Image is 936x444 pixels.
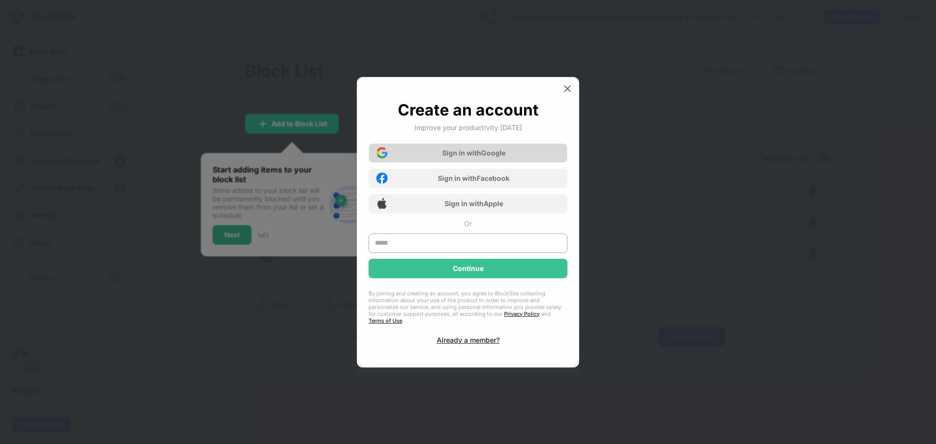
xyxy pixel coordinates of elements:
div: Sign in with Facebook [438,174,509,182]
div: Sign in with Apple [445,199,503,208]
div: Or [464,219,472,228]
img: google-icon.png [376,147,388,158]
div: Create an account [398,100,539,119]
div: By joining and creating an account, you agree to BlockSite collecting information about your use ... [369,290,567,324]
img: apple-icon.png [376,198,388,209]
img: facebook-icon.png [376,173,388,184]
div: Already a member? [437,336,500,344]
div: Improve your productivity [DATE] [414,123,522,132]
a: Privacy Policy [504,310,540,317]
div: Continue [453,265,484,272]
a: Terms of Use [369,317,402,324]
div: Sign in with Google [442,149,506,157]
